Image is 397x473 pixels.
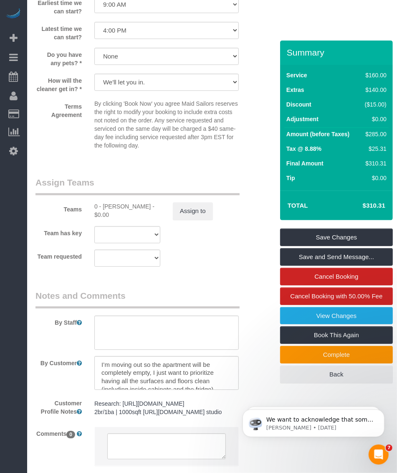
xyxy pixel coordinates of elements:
[280,248,393,266] a: Save and Send Message...
[288,202,308,209] strong: Total
[286,159,324,168] label: Final Amount
[280,366,393,383] a: Back
[230,392,397,450] iframe: Intercom notifications message
[29,22,88,41] label: Latest time we can start?
[5,8,22,20] img: Automaid Logo
[362,115,387,123] div: $0.00
[286,145,321,153] label: Tax @ 8.88%
[29,396,88,416] label: Customer Profile Notes
[35,176,240,195] legend: Assign Teams
[94,99,239,150] p: By clicking 'Book Now' you agree Maid Sailors reserves the right to modify your booking to includ...
[286,100,311,109] label: Discount
[94,399,239,416] pre: Research: [URL][DOMAIN_NAME] 2br/1ba | 1000sqft [URL][DOMAIN_NAME] studio
[362,100,387,109] div: ($15.00)
[29,202,88,214] label: Teams
[369,445,389,465] iframe: Intercom live chat
[291,292,383,300] span: Cancel Booking with 50.00% Fee
[280,287,393,305] a: Cancel Booking with 50.00% Fee
[362,159,387,168] div: $310.31
[29,356,88,367] label: By Customer
[280,346,393,364] a: Complete
[36,24,144,139] span: We want to acknowledge that some users may be experiencing lag or slower performance in our softw...
[29,48,88,67] label: Do you have any pets? *
[280,268,393,285] a: Cancel Booking
[286,130,349,138] label: Amount (before Taxes)
[280,229,393,246] a: Save Changes
[280,326,393,344] a: Book This Again
[29,74,88,93] label: How will the cleaner get in? *
[362,145,387,153] div: $25.31
[35,290,240,308] legend: Notes and Comments
[173,202,213,220] button: Assign to
[29,427,88,438] label: Comments
[362,174,387,182] div: $0.00
[29,249,88,261] label: Team requested
[287,48,389,57] h3: Summary
[29,315,88,327] label: By Staff
[286,115,319,123] label: Adjustment
[286,174,295,182] label: Tip
[362,130,387,138] div: $285.00
[66,431,75,438] span: 0
[362,86,387,94] div: $140.00
[286,71,307,79] label: Service
[36,32,144,40] p: Message from Ellie, sent 1d ago
[29,226,88,237] label: Team has key
[286,86,304,94] label: Extras
[280,307,393,325] a: View Changes
[338,202,385,209] h4: $310.31
[29,99,88,119] label: Terms Agreement
[362,71,387,79] div: $160.00
[386,445,392,451] span: 7
[94,202,160,219] div: 0 hours x $17.00/hour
